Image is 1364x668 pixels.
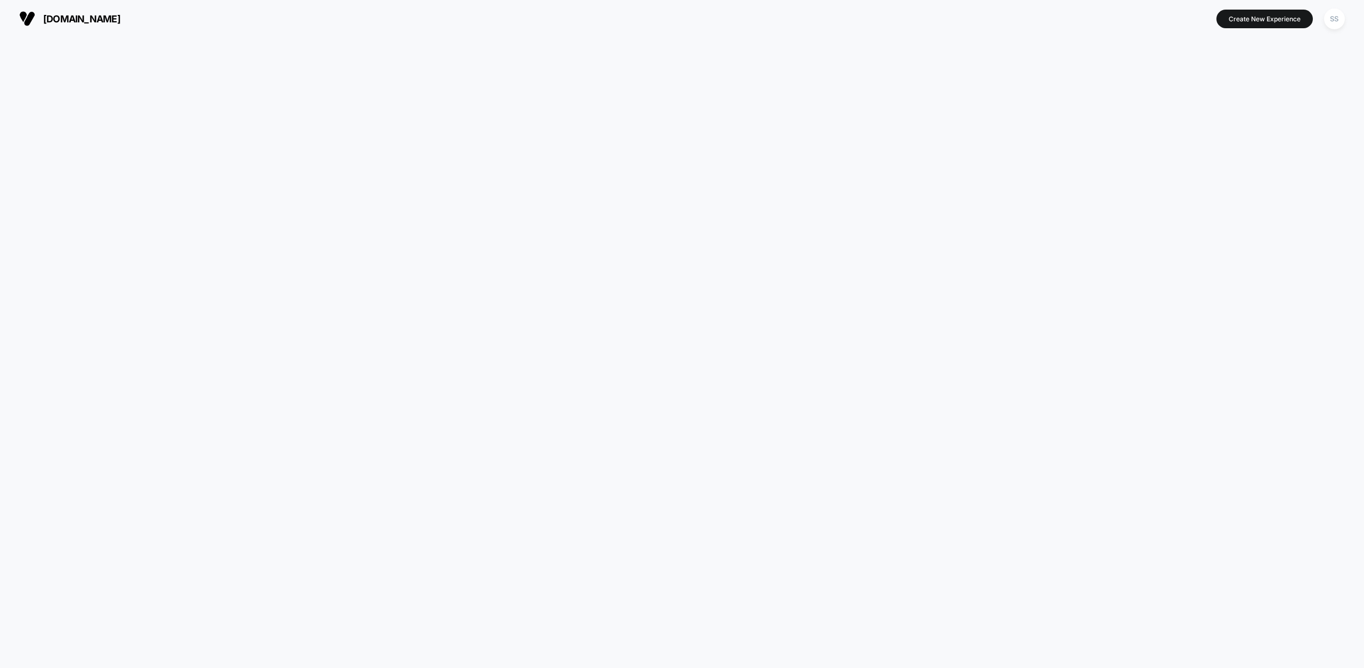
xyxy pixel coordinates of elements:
img: Visually logo [19,11,35,27]
span: [DOMAIN_NAME] [43,13,120,25]
div: SS [1324,9,1345,29]
button: SS [1321,8,1348,30]
button: [DOMAIN_NAME] [16,10,124,27]
button: Create New Experience [1216,10,1313,28]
